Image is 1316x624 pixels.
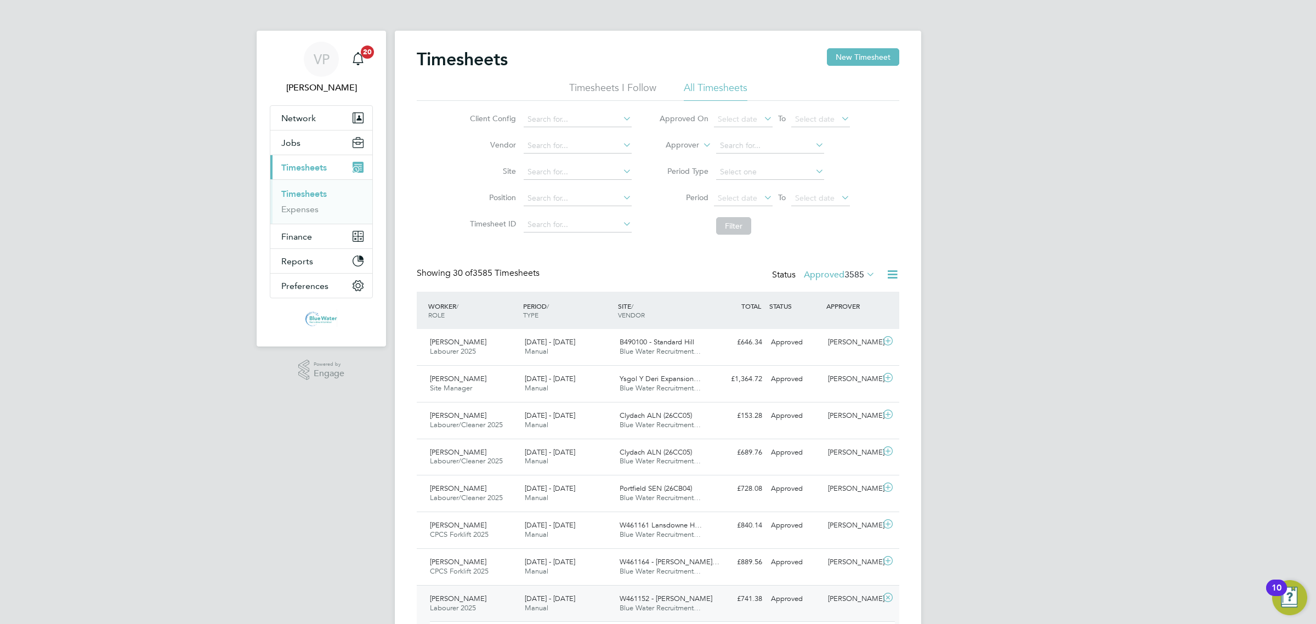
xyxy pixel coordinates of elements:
span: Clydach ALN (26CC05) [620,411,692,420]
span: Manual [525,566,548,576]
input: Select one [716,164,824,180]
button: Filter [716,217,751,235]
div: Showing [417,268,542,279]
div: £728.08 [710,480,767,498]
span: Portfield SEN (26CB04) [620,484,692,493]
button: Timesheets [270,155,372,179]
span: / [631,302,633,310]
div: STATUS [767,296,824,316]
span: [PERSON_NAME] [430,594,486,603]
div: SITE [615,296,710,325]
span: / [547,302,549,310]
span: W461164 - [PERSON_NAME]… [620,557,719,566]
span: Manual [525,347,548,356]
span: [DATE] - [DATE] [525,594,575,603]
span: VP [314,52,330,66]
span: Blue Water Recruitment… [620,420,701,429]
span: Manual [525,456,548,466]
span: W461161 Lansdowne H… [620,520,702,530]
span: Blue Water Recruitment… [620,493,701,502]
span: Select date [795,193,835,203]
span: Labourer 2025 [430,603,476,612]
div: [PERSON_NAME] [824,407,881,425]
span: Jobs [281,138,300,148]
span: Labourer/Cleaner 2025 [430,456,503,466]
label: Position [467,192,516,202]
div: £741.38 [710,590,767,608]
label: Approver [650,140,699,151]
span: TYPE [523,310,538,319]
a: Go to home page [270,309,373,327]
div: £840.14 [710,517,767,535]
div: [PERSON_NAME] [824,370,881,388]
button: Finance [270,224,372,248]
label: Site [467,166,516,176]
span: To [775,111,789,126]
span: [DATE] - [DATE] [525,447,575,457]
div: [PERSON_NAME] [824,553,881,571]
span: / [456,302,458,310]
span: W461152 - [PERSON_NAME] [620,594,712,603]
span: Labourer/Cleaner 2025 [430,493,503,502]
span: [PERSON_NAME] [430,520,486,530]
span: Select date [795,114,835,124]
span: Manual [525,383,548,393]
span: B490100 - Standard Hill [620,337,694,347]
span: Timesheets [281,162,327,173]
div: Timesheets [270,179,372,224]
li: All Timesheets [684,81,747,101]
span: Blue Water Recruitment… [620,383,701,393]
span: [DATE] - [DATE] [525,374,575,383]
span: Reports [281,256,313,266]
div: £153.28 [710,407,767,425]
input: Search for... [524,138,632,154]
label: Client Config [467,114,516,123]
button: New Timesheet [827,48,899,66]
span: [DATE] - [DATE] [525,411,575,420]
a: 20 [347,42,369,77]
span: ROLE [428,310,445,319]
h2: Timesheets [417,48,508,70]
button: Reports [270,249,372,273]
div: £646.34 [710,333,767,351]
span: [PERSON_NAME] [430,374,486,383]
span: 20 [361,46,374,59]
span: Blue Water Recruitment… [620,347,701,356]
input: Search for... [716,138,824,154]
span: Clydach ALN (26CC05) [620,447,692,457]
div: [PERSON_NAME] [824,444,881,462]
span: Labourer/Cleaner 2025 [430,420,503,429]
span: Victoria Price [270,81,373,94]
span: Blue Water Recruitment… [620,566,701,576]
span: Powered by [314,360,344,369]
div: [PERSON_NAME] [824,480,881,498]
div: APPROVER [824,296,881,316]
span: Engage [314,369,344,378]
a: Powered byEngage [298,360,345,381]
a: VP[PERSON_NAME] [270,42,373,94]
span: Manual [525,530,548,539]
div: Status [772,268,877,283]
span: To [775,190,789,205]
span: [PERSON_NAME] [430,484,486,493]
span: CPCS Forklift 2025 [430,530,489,539]
span: 3585 Timesheets [453,268,540,279]
button: Preferences [270,274,372,298]
nav: Main navigation [257,31,386,347]
span: [DATE] - [DATE] [525,557,575,566]
div: Approved [767,333,824,351]
span: Labourer 2025 [430,347,476,356]
span: [PERSON_NAME] [430,411,486,420]
label: Vendor [467,140,516,150]
li: Timesheets I Follow [569,81,656,101]
span: Ysgol Y Deri Expansion… [620,374,701,383]
button: Jobs [270,131,372,155]
span: Blue Water Recruitment… [620,603,701,612]
input: Search for... [524,217,632,232]
a: Timesheets [281,189,327,199]
div: Approved [767,370,824,388]
div: £1,364.72 [710,370,767,388]
span: Site Manager [430,383,472,393]
span: [DATE] - [DATE] [525,484,575,493]
label: Period [659,192,708,202]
